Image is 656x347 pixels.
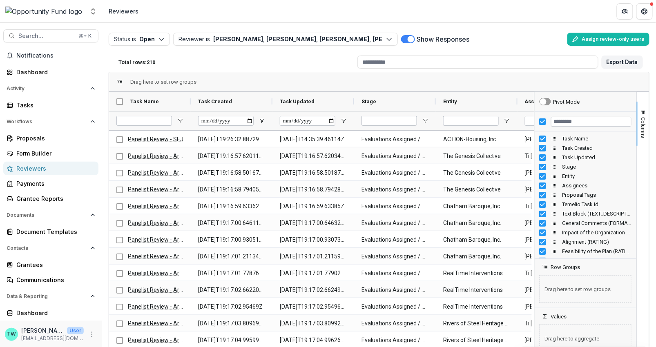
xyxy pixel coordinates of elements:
span: [DATE]T19:17:00.930735Z [280,231,347,248]
span: Evaluations Assigned / Panelist Review [361,315,428,332]
div: Payments [16,179,92,188]
span: Task Name [562,136,631,142]
div: Column List 22 Columns [535,134,636,340]
span: [PERSON_NAME] [525,231,592,248]
a: Panelist Review - Arts [128,203,184,209]
span: Alignment (RATING) [562,239,631,245]
span: Documents [7,212,87,218]
div: Row Groups [535,270,636,308]
span: Task Created [198,98,232,105]
a: Grantee Reports [3,192,98,205]
img: Opportunity Fund logo [5,7,82,16]
div: Form Builder [16,149,92,158]
span: Proposal Tags [562,192,631,198]
p: User [67,327,84,334]
span: Workflows [7,119,87,125]
input: Filter Columns Input [551,117,631,127]
button: Open Filter Menu [340,118,347,124]
span: Ti [PERSON_NAME] [525,265,592,282]
span: [DATE]T19:17:01.211341Z [198,248,265,265]
span: Data & Reporting [7,294,87,299]
a: Payments [3,177,98,190]
span: [PERSON_NAME] [525,181,592,198]
span: Row Groups [551,264,580,270]
span: Rivers of Steel Heritage Corporation [443,315,510,332]
div: Pivot Mode [553,99,580,105]
a: Dashboard [3,65,98,79]
div: Dashboard [16,68,92,76]
span: The Genesis Collective [443,181,510,198]
div: Feasibility of the Plan (RATING) Column [535,247,636,256]
button: Export Data [602,56,643,69]
span: Evaluations Assigned / Panelist Review [361,231,428,248]
div: Alignment (RATING) Column [535,237,636,247]
span: [DATE]T19:16:58.794057Z [198,181,265,198]
span: Ti [PERSON_NAME] [525,148,592,165]
span: [PERSON_NAME] [525,215,592,231]
span: [DATE]T19:17:00.646323Z [280,215,347,231]
button: Open Workflows [3,115,98,128]
span: [DATE]T19:16:58.501878Z [280,165,347,181]
span: Columns [640,117,647,138]
div: Document Templates [16,227,92,236]
button: Open Filter Menu [177,118,183,124]
span: Evaluations Assigned / Panelist Review [361,181,428,198]
div: Temelio Task Id Column [535,200,636,209]
a: Panelist Review - SEJ [128,136,183,142]
span: [DATE]T19:16:57.620341Z [280,148,347,165]
div: Proposal Tags Column [535,190,636,200]
span: Notifications [16,52,95,59]
a: Panelist Review - Arts [128,169,184,176]
span: Evaluations Assigned / Panelist Review [361,198,428,215]
span: The Genesis Collective [443,165,510,181]
input: Assignees Filter Input [525,116,580,126]
span: Task Updated [562,154,631,160]
span: Drag here to set row groups [540,275,631,303]
span: [DATE]T19:16:58.501671Z [198,165,265,181]
span: [DATE]T19:17:00.930511Z [198,231,265,248]
div: Communications [16,276,92,284]
span: General Comments (FORMATTED_TEXT) [562,220,631,226]
button: Open Filter Menu [259,118,265,124]
span: Chatham Baroque, Inc. [443,215,510,231]
div: Grantee Reports [16,194,92,203]
a: Panelist Review - Arts [128,186,184,193]
div: Proposals [16,134,92,142]
span: [DATE]T19:17:02.954966Z [280,298,347,315]
a: Panelist Review - Arts [128,287,184,293]
a: Panelist Review - Arts [128,236,184,243]
div: Tasks [16,101,92,109]
span: RealTime Interventions [443,282,510,298]
span: Contacts [7,245,87,251]
span: The Genesis Collective [443,148,510,165]
button: Open Filter Menu [504,118,510,124]
a: Panelist Review - Arts [128,153,184,159]
p: [PERSON_NAME] [21,326,64,335]
span: [DATE]T19:17:01.778768Z [198,265,265,282]
div: Reviewers [16,164,92,173]
div: Dashboard [16,309,92,317]
span: Temelio Task Id [562,201,631,207]
span: Evaluations Assigned / Panelist Review [361,298,428,315]
span: RealTime Interventions [443,265,510,282]
span: [PERSON_NAME] [525,298,592,315]
div: Stage Column [535,162,636,171]
a: Panelist Review - Arts [128,303,184,310]
input: Task Updated Filter Input [280,116,335,126]
span: Ti [PERSON_NAME] [525,198,592,215]
span: Stage [562,164,631,170]
span: Search... [18,33,74,40]
span: [DATE]T19:17:03.809922Z [280,315,347,332]
span: [DATE]T19:16:59.63385Z [280,198,347,215]
span: Chatham Baroque, Inc. [443,248,510,265]
button: Open Data & Reporting [3,290,98,303]
span: Activity [7,86,87,91]
span: RealTime Interventions [443,298,510,315]
a: Communications [3,273,98,287]
span: Values [551,314,567,320]
a: Panelist Review - Arts [128,337,184,343]
div: General Comments (FORMATTED_TEXT) Column [535,218,636,228]
span: Text Block (TEXT_DESCRIPTION) [562,211,631,217]
a: Tasks [3,98,98,112]
span: Entity [562,173,631,179]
